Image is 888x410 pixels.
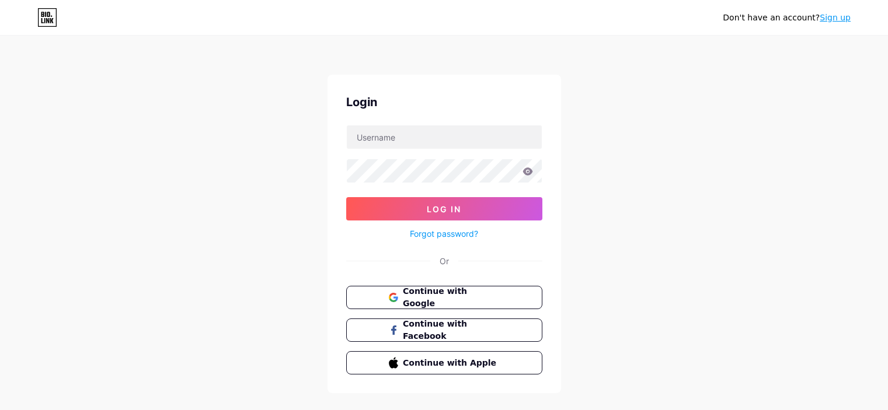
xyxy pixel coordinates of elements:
[440,255,449,267] div: Or
[820,13,851,22] a: Sign up
[347,125,542,149] input: Username
[410,227,478,240] a: Forgot password?
[346,286,542,309] button: Continue with Google
[403,318,499,342] span: Continue with Facebook
[346,351,542,374] button: Continue with Apple
[427,204,461,214] span: Log In
[403,285,499,310] span: Continue with Google
[723,12,851,24] div: Don't have an account?
[346,93,542,111] div: Login
[346,197,542,220] button: Log In
[346,318,542,342] button: Continue with Facebook
[403,357,499,369] span: Continue with Apple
